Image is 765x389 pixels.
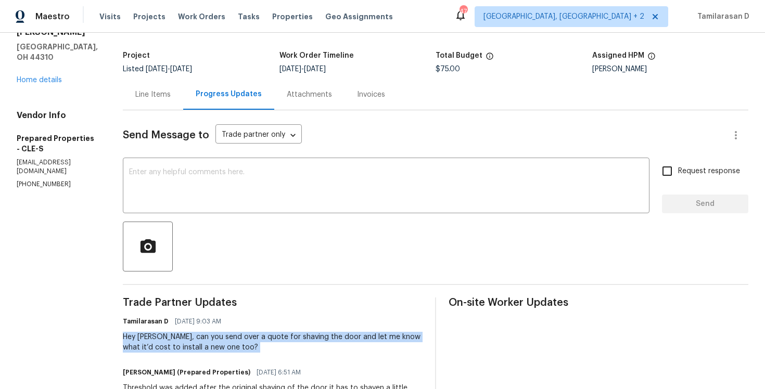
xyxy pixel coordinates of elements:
h6: [PERSON_NAME] (Prepared Properties) [123,367,250,378]
span: The total cost of line items that have been proposed by Opendoor. This sum includes line items th... [486,52,494,66]
div: [PERSON_NAME] [592,66,749,73]
span: Send Message to [123,130,209,140]
h5: Project [123,52,150,59]
h5: Work Order Timeline [279,52,354,59]
span: [DATE] [146,66,168,73]
h5: Assigned HPM [592,52,644,59]
div: Hey [PERSON_NAME], can you send over a quote for shaving the door and let me know what it’d cost ... [123,332,423,353]
h6: Tamilarasan D [123,316,169,327]
span: Request response [678,166,740,177]
span: Projects [133,11,165,22]
div: Progress Updates [196,89,262,99]
span: Maestro [35,11,70,22]
div: Attachments [287,89,332,100]
span: [DATE] 6:51 AM [257,367,301,378]
span: $75.00 [436,66,460,73]
span: [DATE] 9:03 AM [175,316,221,327]
span: [DATE] [170,66,192,73]
div: Line Items [135,89,171,100]
h5: [GEOGRAPHIC_DATA], OH 44310 [17,42,98,62]
div: Trade partner only [215,127,302,144]
span: On-site Worker Updates [449,297,748,308]
span: - [146,66,192,73]
span: Geo Assignments [325,11,393,22]
div: 47 [460,6,467,17]
h5: Total Budget [436,52,482,59]
span: Listed [123,66,192,73]
span: Visits [99,11,121,22]
div: Invoices [357,89,385,100]
h4: Vendor Info [17,110,98,121]
span: [GEOGRAPHIC_DATA], [GEOGRAPHIC_DATA] + 2 [483,11,644,22]
h5: Prepared Properties - CLE-S [17,133,98,154]
span: [DATE] [304,66,326,73]
span: The hpm assigned to this work order. [647,52,656,66]
span: [DATE] [279,66,301,73]
span: Work Orders [178,11,225,22]
a: Home details [17,76,62,84]
p: [PHONE_NUMBER] [17,180,98,189]
span: Trade Partner Updates [123,297,423,308]
span: Tamilarasan D [693,11,749,22]
span: Tasks [238,13,260,20]
span: - [279,66,326,73]
span: Properties [272,11,313,22]
p: [EMAIL_ADDRESS][DOMAIN_NAME] [17,158,98,176]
